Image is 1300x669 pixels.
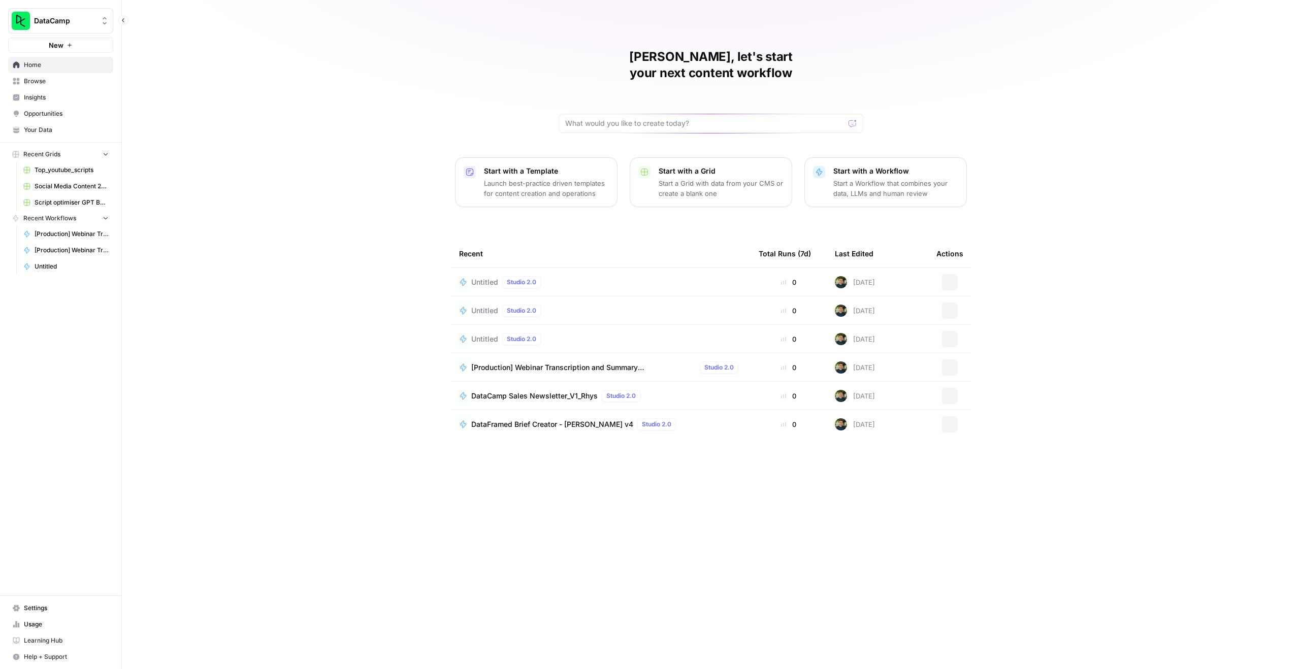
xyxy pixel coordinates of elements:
[8,649,113,665] button: Help + Support
[759,240,811,267] div: Total Runs (7d)
[459,276,742,288] a: UntitledStudio 2.0
[835,390,847,402] img: otvsmcihctxzw9magmud1ryisfe4
[8,73,113,89] a: Browse
[759,334,819,344] div: 0
[8,106,113,122] a: Opportunities
[24,604,109,613] span: Settings
[659,166,784,176] p: Start with a Grid
[24,109,109,118] span: Opportunities
[833,178,958,198] p: Start a Workflow that combines your data, LLMs and human review
[471,277,498,287] span: Untitled
[835,418,875,430] div: [DATE]
[507,278,536,287] span: Studio 2.0
[19,242,113,258] a: [Production] Webinar Transcription and Summary for the
[19,178,113,194] a: Social Media Content 2025
[835,276,875,288] div: [DATE]
[835,240,873,267] div: Last Edited
[565,118,844,128] input: What would you like to create today?
[19,194,113,211] a: Script optimiser GPT Build V2 Grid
[606,391,636,400] span: Studio 2.0
[507,306,536,315] span: Studio 2.0
[833,166,958,176] p: Start with a Workflow
[471,334,498,344] span: Untitled
[835,333,875,345] div: [DATE]
[484,178,609,198] p: Launch best-practice driven templates for content creation and operations
[34,16,95,26] span: DataCamp
[8,147,113,162] button: Recent Grids
[484,166,609,176] p: Start with a Template
[8,57,113,73] a: Home
[835,361,875,374] div: [DATE]
[8,38,113,53] button: New
[559,49,863,81] h1: [PERSON_NAME], let's start your next content workflow
[24,620,109,629] span: Usage
[835,418,847,430] img: otvsmcihctxzw9magmud1ryisfe4
[8,89,113,106] a: Insights
[459,361,742,374] a: [Production] Webinar Transcription and Summary ([PERSON_NAME])Studio 2.0
[835,361,847,374] img: otvsmcihctxzw9magmud1ryisfe4
[455,157,617,207] button: Start with a TemplateLaunch best-practice driven templates for content creation and operations
[8,616,113,632] a: Usage
[49,40,63,50] span: New
[459,305,742,317] a: UntitledStudio 2.0
[704,363,734,372] span: Studio 2.0
[835,333,847,345] img: otvsmcihctxzw9magmud1ryisfe4
[835,305,847,317] img: otvsmcihctxzw9magmud1ryisfe4
[804,157,967,207] button: Start with a WorkflowStart a Workflow that combines your data, LLMs and human review
[19,162,113,178] a: Top_youtube_scripts
[8,600,113,616] a: Settings
[35,262,109,271] span: Untitled
[642,420,671,429] span: Studio 2.0
[24,93,109,102] span: Insights
[759,306,819,316] div: 0
[459,390,742,402] a: DataCamp Sales Newsletter_V1_RhysStudio 2.0
[759,391,819,401] div: 0
[23,214,76,223] span: Recent Workflows
[12,12,30,30] img: DataCamp Logo
[24,636,109,645] span: Learning Hub
[759,362,819,373] div: 0
[759,419,819,429] div: 0
[659,178,784,198] p: Start a Grid with data from your CMS or create a blank one
[459,240,742,267] div: Recent
[24,125,109,135] span: Your Data
[35,246,109,255] span: [Production] Webinar Transcription and Summary for the
[23,150,60,159] span: Recent Grids
[35,182,109,191] span: Social Media Content 2025
[759,277,819,287] div: 0
[835,305,875,317] div: [DATE]
[630,157,792,207] button: Start with a GridStart a Grid with data from your CMS or create a blank one
[507,334,536,344] span: Studio 2.0
[459,418,742,430] a: DataFramed Brief Creator - [PERSON_NAME] v4Studio 2.0
[35,165,109,175] span: Top_youtube_scripts
[471,362,696,373] span: [Production] Webinar Transcription and Summary ([PERSON_NAME])
[8,8,113,34] button: Workspace: DataCamp
[35,198,109,207] span: Script optimiser GPT Build V2 Grid
[19,226,113,242] a: [Production] Webinar Transcription and Summary ([PERSON_NAME])
[24,652,109,661] span: Help + Support
[8,632,113,649] a: Learning Hub
[835,390,875,402] div: [DATE]
[936,240,963,267] div: Actions
[8,211,113,226] button: Recent Workflows
[471,306,498,316] span: Untitled
[24,77,109,86] span: Browse
[24,60,109,70] span: Home
[19,258,113,275] a: Untitled
[471,419,633,429] span: DataFramed Brief Creator - [PERSON_NAME] v4
[35,229,109,239] span: [Production] Webinar Transcription and Summary ([PERSON_NAME])
[471,391,598,401] span: DataCamp Sales Newsletter_V1_Rhys
[835,276,847,288] img: otvsmcihctxzw9magmud1ryisfe4
[8,122,113,138] a: Your Data
[459,333,742,345] a: UntitledStudio 2.0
